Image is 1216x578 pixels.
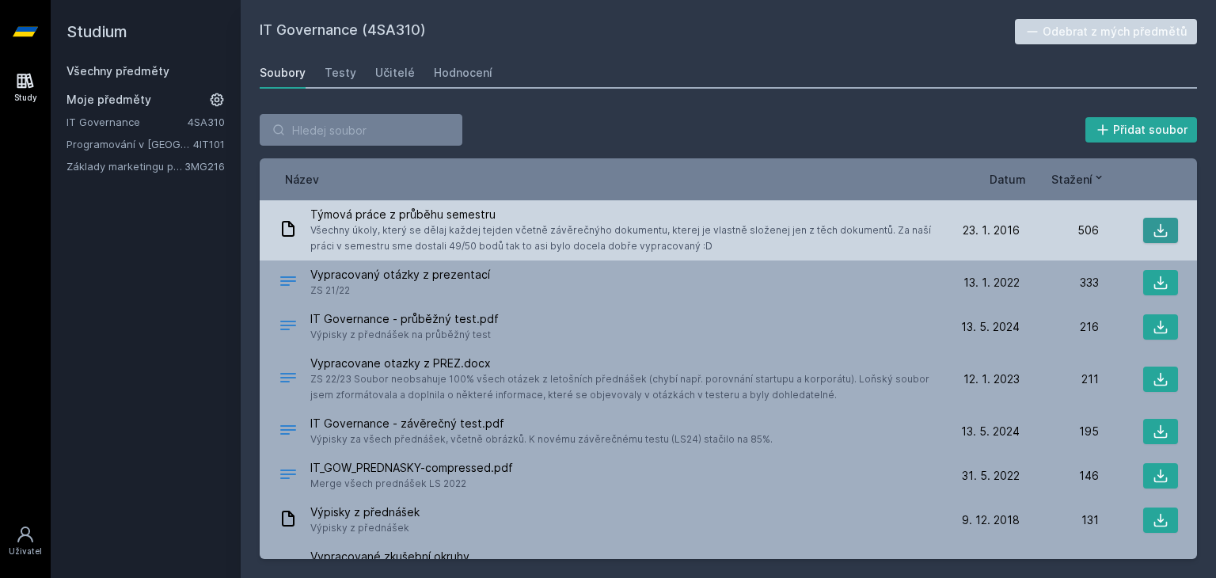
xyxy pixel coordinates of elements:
a: Uživatel [3,517,47,565]
span: 9. 12. 2018 [962,512,1020,528]
div: 216 [1020,319,1099,335]
a: Testy [325,57,356,89]
span: Merge všech prednášek LS 2022 [310,476,513,492]
div: 211 [1020,371,1099,387]
span: 23. 1. 2016 [963,222,1020,238]
a: Základy marketingu pro informatiky a statistiky [66,158,184,174]
span: 12. 1. 2023 [963,371,1020,387]
a: Učitelé [375,57,415,89]
button: Název [285,171,319,188]
div: PDF [279,316,298,339]
div: 195 [1020,424,1099,439]
button: Stažení [1051,171,1105,188]
a: 4SA310 [188,116,225,128]
button: Datum [990,171,1026,188]
span: IT Governance - průběžný test.pdf [310,311,499,327]
button: Přidat soubor [1085,117,1198,143]
div: Soubory [260,65,306,81]
span: Vypracovane otazky z PREZ.docx [310,356,934,371]
div: Uživatel [9,546,42,557]
a: Všechny předměty [66,64,169,78]
div: .DOCX [279,272,298,295]
div: 333 [1020,275,1099,291]
a: Soubory [260,57,306,89]
a: Hodnocení [434,57,492,89]
span: 13. 1. 2022 [963,275,1020,291]
span: Výpisky z přednášek [310,504,420,520]
span: Výpisky za všech přednášek, včetně obrázků. K novému závěrečnému testu (LS24) stačilo na 85%. [310,432,773,447]
span: IT_GOW_PREDNASKY-compressed.pdf [310,460,513,476]
div: 131 [1020,512,1099,528]
span: Výpisky z přednášek na průběžný test [310,327,499,343]
div: Hodnocení [434,65,492,81]
span: Stažení [1051,171,1092,188]
span: IT Governance - závěrečný test.pdf [310,416,773,432]
span: Vypracované zkušební okruhy [310,549,934,565]
input: Hledej soubor [260,114,462,146]
div: Study [14,92,37,104]
span: ZS 21/22 [310,283,490,299]
span: Moje předměty [66,92,151,108]
a: 4IT101 [193,138,225,150]
div: PDF [279,420,298,443]
span: 31. 5. 2022 [962,468,1020,484]
h2: IT Governance (4SA310) [260,19,1015,44]
span: Všechny úkoly, který se dělaj každej tejden včetně závěrečnýho dokumentu, kterej je vlastně slože... [310,222,934,254]
button: Odebrat z mých předmětů [1015,19,1198,44]
div: Testy [325,65,356,81]
div: 146 [1020,468,1099,484]
a: IT Governance [66,114,188,130]
a: Study [3,63,47,112]
span: Týmová práce z průběhu semestru [310,207,934,222]
a: 3MG216 [184,160,225,173]
span: Výpisky z přednášek [310,520,420,536]
span: 13. 5. 2024 [961,319,1020,335]
div: DOCX [279,368,298,391]
a: Programování v [GEOGRAPHIC_DATA] [66,136,193,152]
div: 506 [1020,222,1099,238]
span: Vypracovaný otázky z prezentací [310,267,490,283]
span: 13. 5. 2024 [961,424,1020,439]
div: PDF [279,465,298,488]
div: Učitelé [375,65,415,81]
span: ZS 22/23 Soubor neobsahuje 100% všech otázek z letošních přednášek (chybí např. porovnání startup... [310,371,934,403]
